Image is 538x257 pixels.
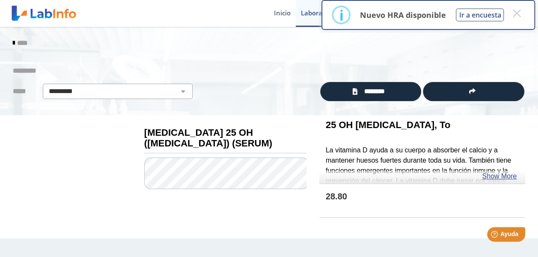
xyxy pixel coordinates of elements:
[456,9,504,21] button: Ir a encuesta
[339,7,343,23] div: i
[482,171,517,181] a: Show More
[509,6,524,21] button: Close this dialog
[360,10,446,20] p: Nuevo HRA disponible
[326,192,519,202] h4: 28.80
[326,120,450,130] b: 25 OH [MEDICAL_DATA], To
[144,127,272,149] b: [MEDICAL_DATA] 25 OH ([MEDICAL_DATA]) (SERUM)
[462,224,529,248] iframe: Help widget launcher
